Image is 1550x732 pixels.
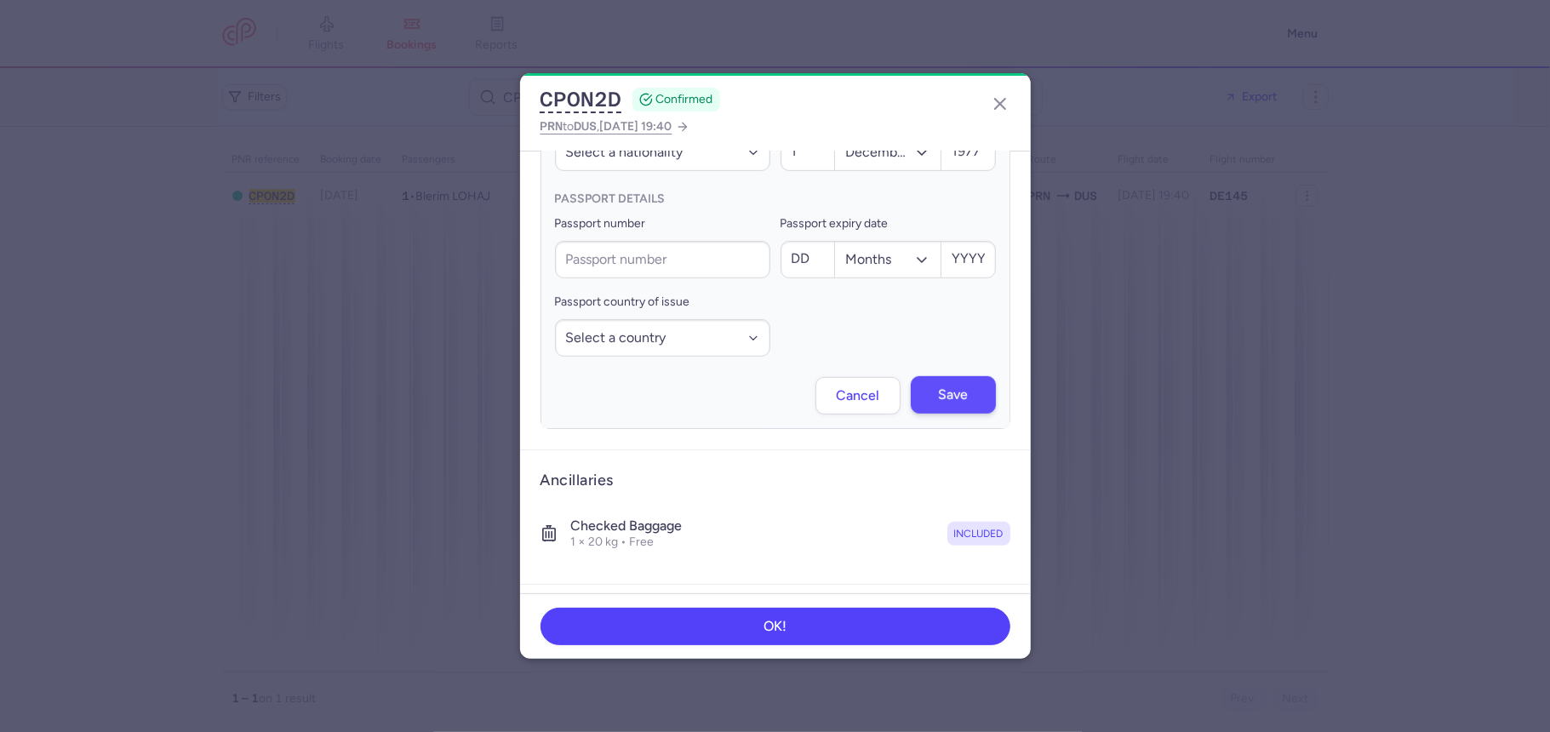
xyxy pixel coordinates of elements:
[571,518,683,535] h4: Checked baggage
[540,471,1010,490] h3: Ancillaries
[540,116,689,137] a: PRNtoDUS,[DATE] 19:40
[941,134,995,170] input: YYYY
[764,619,786,634] span: OK!
[781,242,835,277] input: DD
[911,376,996,414] button: Save
[941,242,995,277] input: YYYY
[938,387,968,403] span: Save
[540,116,672,137] span: to ,
[540,87,622,112] button: CPON2D
[540,608,1010,645] button: OK!
[600,119,672,134] span: [DATE] 19:40
[954,525,1004,542] span: included
[781,214,996,234] label: Passport expiry date
[836,388,879,403] span: Cancel
[571,535,683,550] p: 1 × 20 kg • Free
[815,377,901,415] button: Cancel
[555,292,770,312] label: Passport country of issue
[575,119,598,133] span: DUS
[540,119,563,133] span: PRN
[555,241,770,278] input: Passport number
[555,192,996,207] h5: Passport details
[656,91,713,108] span: CONFIRMED
[555,214,770,234] label: Passport number
[781,134,835,170] input: DD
